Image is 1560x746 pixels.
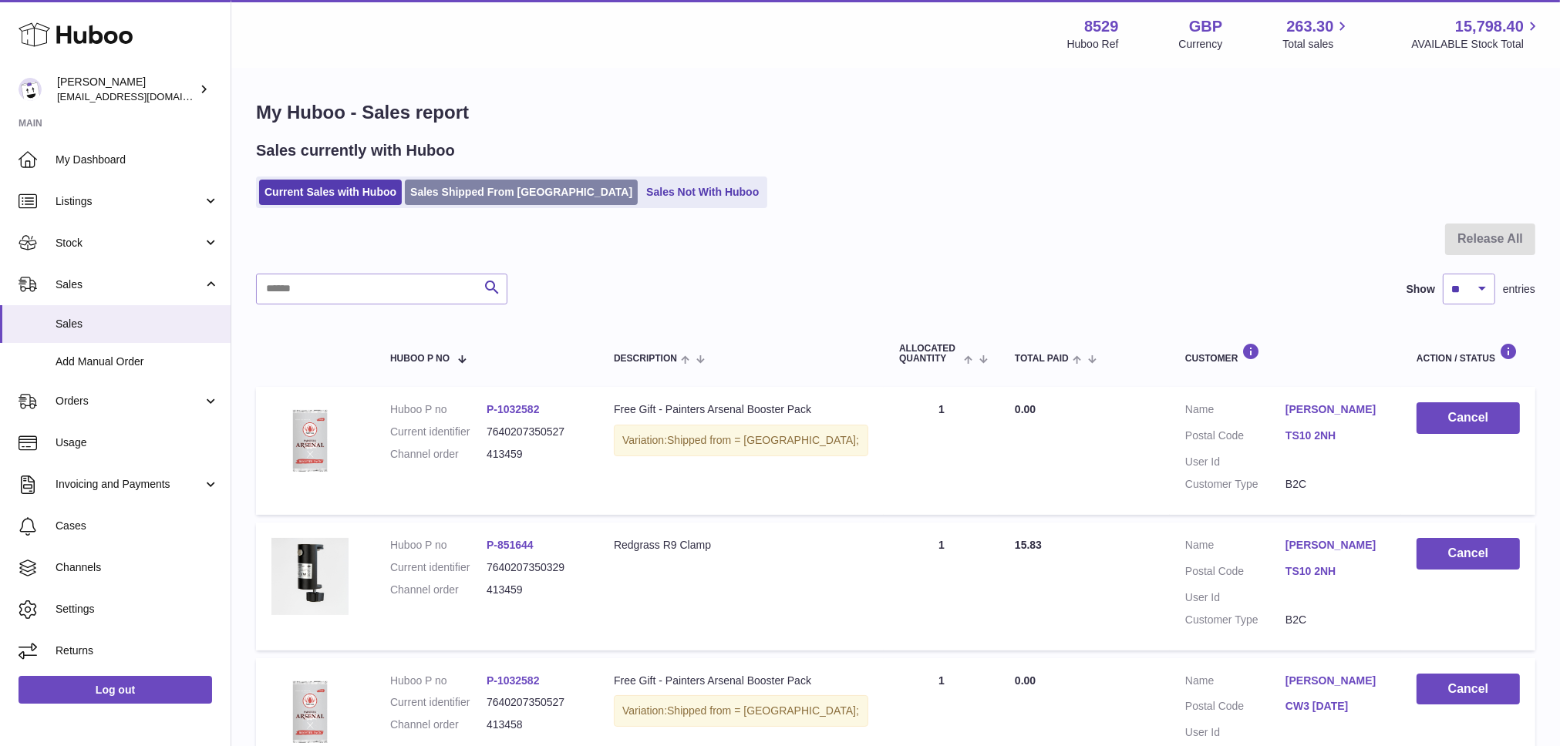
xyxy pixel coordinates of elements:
[1185,455,1285,469] dt: User Id
[1417,343,1520,364] div: Action / Status
[1285,538,1386,553] a: [PERSON_NAME]
[271,538,349,615] img: R9-desk-clamp-store.jpg
[641,180,764,205] a: Sales Not With Huboo
[390,425,487,439] dt: Current identifier
[259,180,402,205] a: Current Sales with Huboo
[390,402,487,417] dt: Huboo P no
[390,447,487,462] dt: Channel order
[271,402,349,479] img: Redgrass-painters-arsenal-booster-cards.jpg
[1285,564,1386,579] a: TS10 2NH
[1285,477,1386,492] dd: B2C
[1015,674,1036,687] span: 0.00
[256,140,455,161] h2: Sales currently with Huboo
[614,695,868,727] div: Variation:
[390,674,487,688] dt: Huboo P no
[884,523,999,650] td: 1
[1285,428,1386,443] a: TS10 2NH
[1185,674,1285,692] dt: Name
[1407,282,1435,297] label: Show
[1285,613,1386,627] dd: B2C
[614,674,868,688] div: Free Gift - Painters Arsenal Booster Pack
[614,425,868,456] div: Variation:
[56,560,219,575] span: Channels
[1185,564,1285,583] dt: Postal Code
[56,194,203,209] span: Listings
[56,317,219,331] span: Sales
[1185,590,1285,605] dt: User Id
[667,704,859,717] span: Shipped from = [GEOGRAPHIC_DATA];
[1286,16,1333,37] span: 263.30
[487,583,583,597] dd: 413459
[56,394,203,408] span: Orders
[1084,16,1119,37] strong: 8529
[56,236,203,250] span: Stock
[56,355,219,369] span: Add Manual Order
[1185,343,1386,364] div: Customer
[487,403,540,415] a: P-1032582
[1417,402,1520,434] button: Cancel
[1015,354,1069,364] span: Total paid
[1411,37,1541,52] span: AVAILABLE Stock Total
[390,560,487,575] dt: Current identifier
[1015,539,1042,551] span: 15.83
[390,354,450,364] span: Huboo P no
[57,90,227,102] span: [EMAIL_ADDRESS][DOMAIN_NAME]
[1015,403,1036,415] span: 0.00
[1285,674,1386,688] a: [PERSON_NAME]
[1282,37,1351,52] span: Total sales
[899,344,960,364] span: ALLOCATED Quantity
[1185,402,1285,421] dt: Name
[1282,16,1351,52] a: 263.30 Total sales
[1411,16,1541,52] a: 15,798.40 AVAILABLE Stock Total
[614,354,677,364] span: Description
[614,538,868,553] div: Redgrass R9 Clamp
[1185,699,1285,717] dt: Postal Code
[614,402,868,417] div: Free Gift - Painters Arsenal Booster Pack
[57,75,196,104] div: [PERSON_NAME]
[56,602,219,617] span: Settings
[56,477,203,492] span: Invoicing and Payments
[1503,282,1535,297] span: entries
[56,277,203,292] span: Sales
[487,695,583,710] dd: 7640207350527
[256,100,1535,125] h1: My Huboo - Sales report
[19,78,42,101] img: admin@redgrass.ch
[1185,725,1285,740] dt: User Id
[1285,699,1386,714] a: CW3 [DATE]
[390,583,487,597] dt: Channel order
[56,153,219,167] span: My Dashboard
[487,717,583,732] dd: 413458
[487,539,534,551] a: P-851644
[19,676,212,704] a: Log out
[1185,538,1285,556] dt: Name
[667,434,859,446] span: Shipped from = [GEOGRAPHIC_DATA];
[1417,674,1520,705] button: Cancel
[390,695,487,710] dt: Current identifier
[487,447,583,462] dd: 413459
[56,435,219,450] span: Usage
[56,519,219,533] span: Cases
[1189,16,1222,37] strong: GBP
[405,180,638,205] a: Sales Shipped From [GEOGRAPHIC_DATA]
[56,644,219,658] span: Returns
[390,538,487,553] dt: Huboo P no
[487,674,540,687] a: P-1032582
[390,717,487,732] dt: Channel order
[1179,37,1223,52] div: Currency
[487,425,583,439] dd: 7640207350527
[1067,37,1119,52] div: Huboo Ref
[1285,402,1386,417] a: [PERSON_NAME]
[1417,538,1520,570] button: Cancel
[1455,16,1524,37] span: 15,798.40
[487,560,583,575] dd: 7640207350329
[1185,613,1285,627] dt: Customer Type
[884,387,999,515] td: 1
[1185,477,1285,492] dt: Customer Type
[1185,428,1285,447] dt: Postal Code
